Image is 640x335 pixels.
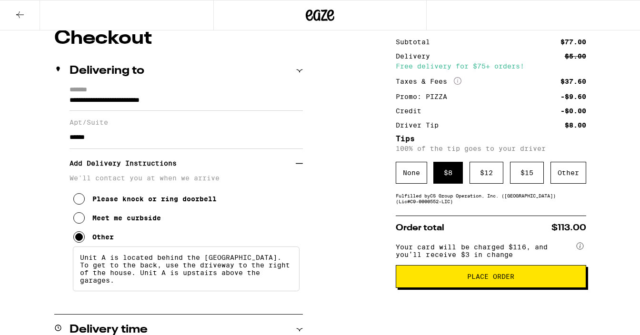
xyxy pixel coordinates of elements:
[92,233,114,241] div: Other
[70,65,144,77] h2: Delivering to
[433,162,463,184] div: $ 8
[396,39,437,45] div: Subtotal
[560,108,586,114] div: -$0.00
[550,162,586,184] div: Other
[73,189,217,208] button: Please knock or ring doorbell
[396,162,427,184] div: None
[551,224,586,232] span: $113.00
[396,240,575,258] span: Your card will be charged $116, and you’ll receive $3 in change
[70,118,303,126] label: Apt/Suite
[396,135,586,143] h5: Tips
[70,174,303,182] p: We'll contact you at when we arrive
[92,195,217,203] div: Please knock or ring doorbell
[467,273,514,280] span: Place Order
[54,29,303,48] h1: Checkout
[92,214,161,222] div: Meet me curbside
[396,224,444,232] span: Order total
[73,227,114,246] button: Other
[565,122,586,128] div: $8.00
[73,208,161,227] button: Meet me curbside
[396,108,428,114] div: Credit
[560,93,586,100] div: -$9.60
[396,77,461,86] div: Taxes & Fees
[565,53,586,59] div: $5.00
[560,39,586,45] div: $77.00
[396,93,454,100] div: Promo: PIZZA
[396,265,586,288] button: Place Order
[470,162,503,184] div: $ 12
[396,63,586,69] div: Free delivery for $75+ orders!
[396,145,586,152] p: 100% of the tip goes to your driver
[510,162,544,184] div: $ 15
[396,122,445,128] div: Driver Tip
[396,53,437,59] div: Delivery
[70,152,296,174] h3: Add Delivery Instructions
[560,78,586,85] div: $37.60
[396,193,586,204] div: Fulfilled by CS Group Operation, Inc. ([GEOGRAPHIC_DATA]) (Lic# C9-0000552-LIC )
